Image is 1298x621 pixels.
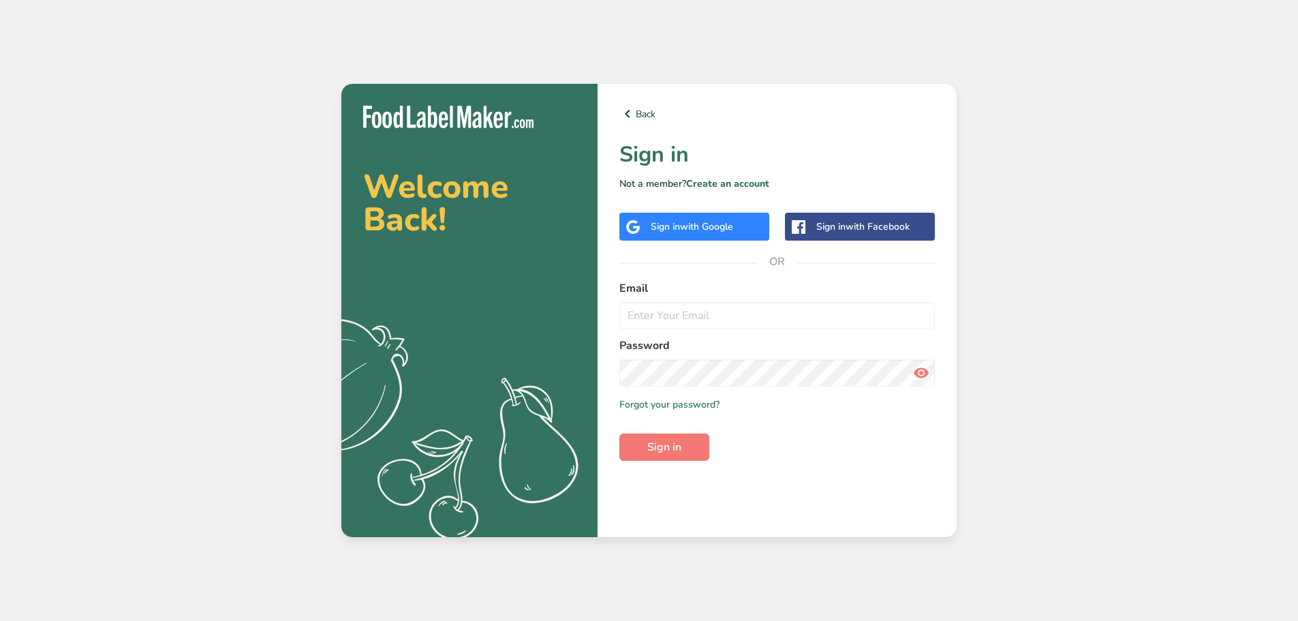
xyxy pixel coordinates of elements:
[619,138,935,171] h1: Sign in
[816,219,910,234] div: Sign in
[619,106,935,122] a: Back
[647,439,681,455] span: Sign in
[680,220,733,233] span: with Google
[619,397,720,412] a: Forgot your password?
[651,219,733,234] div: Sign in
[619,177,935,191] p: Not a member?
[363,106,534,128] img: Food Label Maker
[846,220,910,233] span: with Facebook
[619,280,935,297] label: Email
[619,434,709,461] button: Sign in
[619,337,935,354] label: Password
[363,170,576,236] h2: Welcome Back!
[686,177,769,190] a: Create an account
[757,241,798,282] span: OR
[619,302,935,329] input: Enter Your Email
